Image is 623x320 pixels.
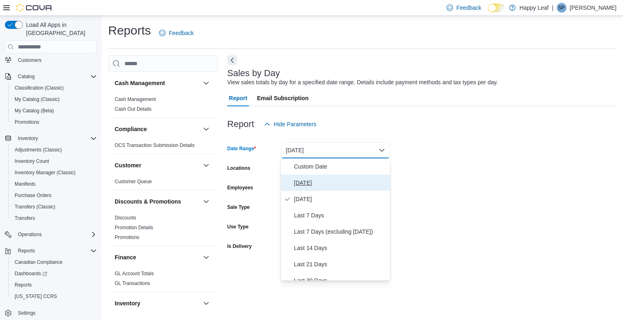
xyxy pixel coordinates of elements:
[11,269,97,278] span: Dashboards
[520,3,549,13] p: Happy Leaf
[257,90,309,106] span: Email Subscription
[11,106,97,116] span: My Catalog (Beta)
[115,96,156,102] a: Cash Management
[227,204,250,210] label: Sale Type
[201,124,211,134] button: Compliance
[156,25,197,41] a: Feedback
[11,257,66,267] a: Canadian Compliance
[2,133,100,144] button: Inventory
[115,125,147,133] h3: Compliance
[201,160,211,170] button: Customer
[108,269,218,292] div: Finance
[115,253,200,261] button: Finance
[15,55,45,65] a: Customers
[8,201,100,213] button: Transfers (Classic)
[11,83,97,93] span: Classification (Classic)
[15,246,38,256] button: Reports
[11,156,52,166] a: Inventory Count
[227,243,252,250] label: Is Delivery
[2,307,100,319] button: Settings
[488,12,488,13] span: Dark Mode
[115,179,152,184] a: Customer Queue
[11,117,43,127] a: Promotions
[115,106,152,112] a: Cash Out Details
[11,213,38,223] a: Transfers
[227,224,248,230] label: Use Type
[18,310,35,316] span: Settings
[281,142,390,158] button: [DATE]
[15,246,97,256] span: Reports
[294,259,387,269] span: Last 21 Days
[8,256,100,268] button: Canadian Compliance
[15,119,39,125] span: Promotions
[8,213,100,224] button: Transfers
[227,78,498,87] div: View sales totals by day for a specified date range. Details include payment methods and tax type...
[18,231,42,238] span: Operations
[115,178,152,185] span: Customer Queue
[15,72,38,81] button: Catalog
[570,3,616,13] p: [PERSON_NAME]
[15,230,97,239] span: Operations
[11,292,97,301] span: Washington CCRS
[115,125,200,133] button: Compliance
[115,270,154,277] span: GL Account Totals
[11,156,97,166] span: Inventory Count
[201,252,211,262] button: Finance
[11,94,97,104] span: My Catalog (Classic)
[11,83,67,93] a: Classification (Classic)
[201,298,211,308] button: Inventory
[115,96,156,103] span: Cash Management
[15,230,45,239] button: Operations
[11,94,63,104] a: My Catalog (Classic)
[229,90,247,106] span: Report
[15,308,39,318] a: Settings
[11,213,97,223] span: Transfers
[15,158,49,164] span: Inventory Count
[456,4,481,12] span: Feedback
[261,116,320,132] button: Hide Parameters
[115,142,195,148] a: OCS Transaction Submission Details
[115,235,139,240] a: Promotions
[11,292,60,301] a: [US_STATE] CCRS
[294,243,387,253] span: Last 14 Days
[11,145,65,155] a: Adjustments (Classic)
[227,119,254,129] h3: Report
[557,3,566,13] div: Sue Pfeifer
[115,281,150,286] a: GL Transactions
[11,179,39,189] a: Manifests
[294,178,387,188] span: [DATE]
[8,178,100,190] button: Manifests
[227,165,251,171] label: Locations
[15,282,32,288] span: Reports
[11,179,97,189] span: Manifests
[15,96,60,103] span: My Catalog (Classic)
[115,271,154,276] a: GL Account Totals
[108,177,218,190] div: Customer
[201,78,211,88] button: Cash Management
[281,158,390,281] div: Select listbox
[115,79,200,87] button: Cash Management
[15,192,52,199] span: Purchase Orders
[115,215,136,221] a: Discounts
[115,161,200,169] button: Customer
[115,215,136,221] span: Discounts
[11,145,97,155] span: Adjustments (Classic)
[15,215,35,221] span: Transfers
[8,94,100,105] button: My Catalog (Classic)
[18,248,35,254] span: Reports
[11,269,50,278] a: Dashboards
[15,259,63,265] span: Canadian Compliance
[274,120,316,128] span: Hide Parameters
[8,279,100,291] button: Reports
[18,57,41,64] span: Customers
[15,107,54,114] span: My Catalog (Beta)
[169,29,194,37] span: Feedback
[115,161,141,169] h3: Customer
[2,229,100,240] button: Operations
[11,202,97,212] span: Transfers (Classic)
[115,224,153,231] span: Promotion Details
[11,280,97,290] span: Reports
